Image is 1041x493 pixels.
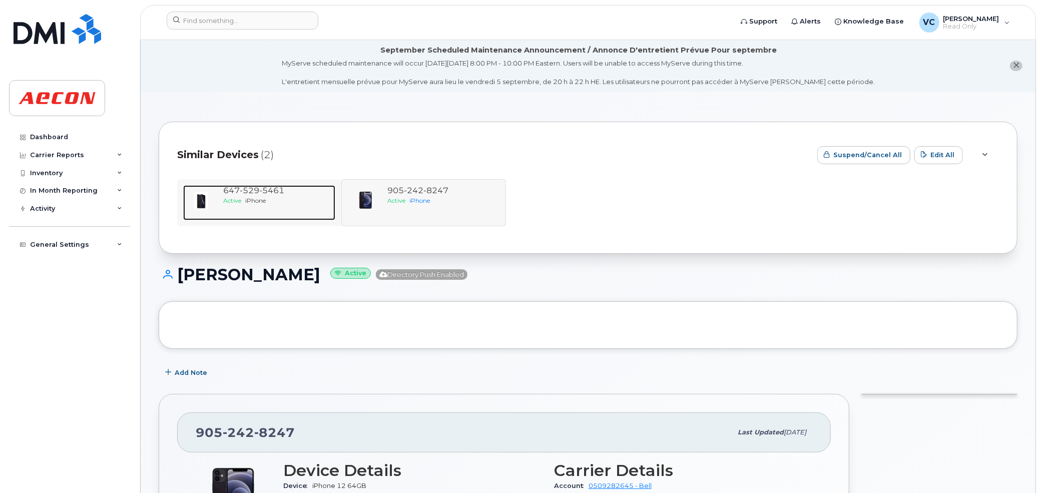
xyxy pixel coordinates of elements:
span: 5461 [259,186,284,195]
a: 0509282645 - Bell [589,482,652,489]
span: 905 [196,425,295,440]
span: (2) [261,148,274,162]
h3: Device Details [283,461,542,479]
span: iPhone 12 64GB [312,482,366,489]
img: image20231002-3703462-1qb80zy.jpeg [191,190,211,210]
span: 242 [223,425,254,440]
span: Suspend/Cancel All [833,150,902,160]
h3: Carrier Details [554,461,813,479]
div: September Scheduled Maintenance Announcement / Annonce D'entretient Prévue Pour septembre [380,45,777,56]
span: 647 [223,186,284,195]
span: Edit All [930,150,954,160]
span: Account [554,482,589,489]
button: close notification [1010,61,1022,71]
button: Edit All [914,146,963,164]
span: Active [223,197,241,204]
span: Add Note [175,368,207,377]
span: Similar Devices [177,148,259,162]
span: iPhone [245,197,266,204]
span: [DATE] [784,428,806,436]
button: Add Note [159,364,216,382]
h1: [PERSON_NAME] [159,266,1017,283]
a: 6475295461ActiveiPhone [183,185,335,220]
small: Active [330,268,371,279]
span: 8247 [254,425,295,440]
div: MyServe scheduled maintenance will occur [DATE][DATE] 8:00 PM - 10:00 PM Eastern. Users will be u... [282,59,875,87]
span: Device [283,482,312,489]
button: Suspend/Cancel All [817,146,910,164]
span: Directory Push Enabled [376,269,467,280]
span: Last updated [738,428,784,436]
span: 529 [240,186,259,195]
